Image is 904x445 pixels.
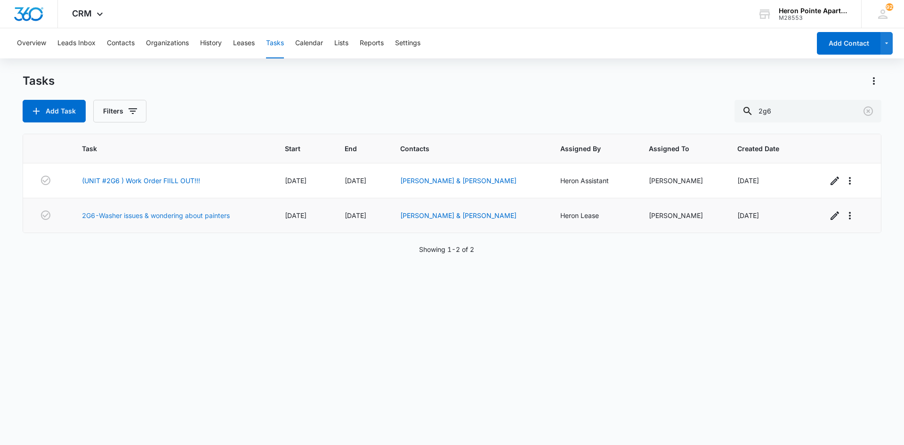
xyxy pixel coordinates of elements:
p: Showing 1-2 of 2 [419,244,474,254]
button: Calendar [295,28,323,58]
a: (UNIT #2G6 ) Work Order FIILL OUT!!! [82,176,200,186]
span: [DATE] [285,211,307,219]
button: Leads Inbox [57,28,96,58]
span: [DATE] [345,211,366,219]
button: Reports [360,28,384,58]
button: History [200,28,222,58]
span: Assigned By [560,144,613,154]
span: 92 [886,3,893,11]
a: [PERSON_NAME] & [PERSON_NAME] [400,177,517,185]
span: Assigned To [649,144,701,154]
h1: Tasks [23,74,55,88]
span: [DATE] [737,177,759,185]
div: Heron Assistant [560,176,626,186]
button: Tasks [266,28,284,58]
a: 2G6-Washer issues & wondering about painters [82,210,230,220]
button: Contacts [107,28,135,58]
div: Heron Lease [560,210,626,220]
div: [PERSON_NAME] [649,210,715,220]
input: Search Tasks [734,100,881,122]
button: Leases [233,28,255,58]
button: Clear [861,104,876,119]
span: [DATE] [345,177,366,185]
button: Lists [334,28,348,58]
button: Filters [93,100,146,122]
span: CRM [72,8,92,18]
span: Task [82,144,249,154]
span: [DATE] [737,211,759,219]
button: Organizations [146,28,189,58]
div: account name [779,7,847,15]
span: Created Date [737,144,791,154]
button: Add Task [23,100,86,122]
button: Actions [866,73,881,89]
a: [PERSON_NAME] & [PERSON_NAME] [400,211,517,219]
button: Settings [395,28,420,58]
button: Add Contact [817,32,880,55]
div: [PERSON_NAME] [649,176,715,186]
span: [DATE] [285,177,307,185]
span: Contacts [400,144,524,154]
span: Start [285,144,308,154]
button: Overview [17,28,46,58]
span: End [345,144,364,154]
div: account id [779,15,847,21]
div: notifications count [886,3,893,11]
